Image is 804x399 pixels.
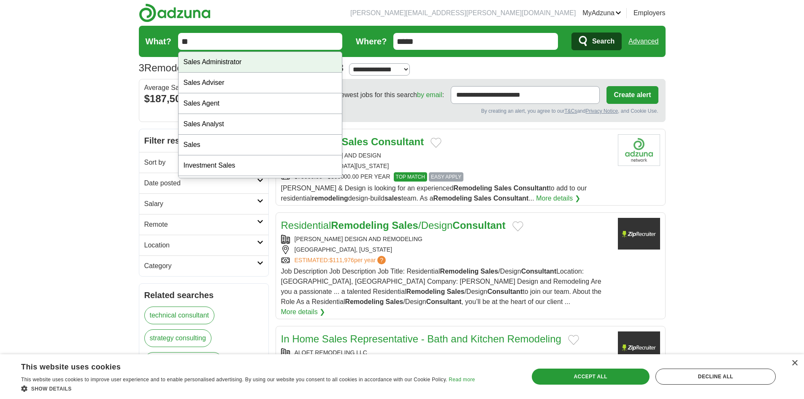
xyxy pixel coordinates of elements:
[406,288,445,295] strong: Remodeling
[618,331,660,363] img: Company logo
[568,335,579,345] button: Add to favorite jobs
[281,151,611,160] div: [PERSON_NAME] AND DESIGN
[345,298,384,305] strong: Remodeling
[144,352,222,370] a: educational consultant
[481,268,498,275] strong: Sales
[283,107,658,115] div: By creating an alert, you agree to our and , and Cookie Use.
[144,220,257,230] h2: Remote
[582,8,621,18] a: MyAdzuna
[179,176,342,197] div: Hvac Sales
[512,221,523,231] button: Add to favorite jobs
[144,178,257,188] h2: Date posted
[281,136,424,147] a: Remodeling Sales Consultant
[21,384,475,393] div: Show details
[329,257,354,263] span: $111,976
[295,256,388,265] a: ESTIMATED:$111,976per year?
[426,298,462,305] strong: Consultant
[514,185,549,192] strong: Consultant
[146,35,171,48] label: What?
[31,386,72,392] span: Show details
[606,86,658,104] button: Create alert
[628,33,658,50] a: Advanced
[281,162,611,171] div: [GEOGRAPHIC_DATA][US_STATE]
[447,288,465,295] strong: Sales
[536,193,580,204] a: More details ❯
[144,91,263,106] div: $187,500
[179,73,342,93] div: Sales Adviser
[144,240,257,250] h2: Location
[179,93,342,114] div: Sales Agent
[139,3,211,22] img: Adzuna logo
[430,138,441,148] button: Add to favorite jobs
[139,129,268,152] h2: Filter results
[139,173,268,193] a: Date posted
[331,220,389,231] strong: Remodeling
[377,256,386,264] span: ?
[144,261,257,271] h2: Category
[139,60,144,76] span: 3
[144,307,215,324] a: technical consultant
[532,369,650,385] div: Accept all
[449,377,475,383] a: Read more, opens a new window
[452,220,505,231] strong: Consultant
[21,377,447,383] span: This website uses cookies to improve user experience and to enable personalised advertising. By u...
[487,288,523,295] strong: Consultant
[281,185,587,202] span: [PERSON_NAME] & Design is looking for an experienced to add to our residential design-build team....
[392,220,418,231] strong: Sales
[139,152,268,173] a: Sort by
[429,172,463,182] span: EASY APPLY
[440,268,479,275] strong: Remodeling
[474,195,492,202] strong: Sales
[144,289,263,301] h2: Related searches
[21,359,454,372] div: This website uses cookies
[342,136,368,147] strong: Sales
[139,62,344,73] h1: Remodeling Sales Consultant Jobs in 92123
[633,8,666,18] a: Employers
[493,195,529,202] strong: Consultant
[791,360,798,366] div: Close
[655,369,776,385] div: Decline all
[384,195,401,202] strong: sales
[139,214,268,235] a: Remote
[281,333,561,345] a: In Home Sales Representative - Bath and Kitchen Remodeling
[311,195,348,202] strong: remodeling
[281,172,611,182] div: $75000.00 - $300000.00 PER YEAR
[433,195,472,202] strong: Remodeling
[179,155,342,176] div: Investment Sales
[386,298,403,305] strong: Sales
[350,8,576,18] li: [PERSON_NAME][EMAIL_ADDRESS][PERSON_NAME][DOMAIN_NAME]
[281,235,611,244] div: [PERSON_NAME] DESIGN AND REMODELING
[454,185,493,192] strong: Remodeling
[571,33,622,50] button: Search
[281,220,506,231] a: ResidentialRemodeling Sales/DesignConsultant
[618,218,660,250] img: Company logo
[394,172,427,182] span: TOP MATCH
[281,268,602,305] span: Job Description Job Description Job Title: Residential /Design Location: [GEOGRAPHIC_DATA], [GEOG...
[494,185,512,192] strong: Sales
[144,84,263,91] div: Average Salary
[281,307,325,317] a: More details ❯
[179,114,342,135] div: Sales Analyst
[179,135,342,155] div: Sales
[521,268,557,275] strong: Consultant
[139,255,268,276] a: Category
[144,329,211,347] a: strategy consulting
[417,91,442,98] a: by email
[179,52,342,73] div: Sales Administrator
[300,90,444,100] span: Receive the newest jobs for this search :
[139,235,268,255] a: Location
[281,348,611,357] div: ALOFT REMODELING LLC
[139,193,268,214] a: Salary
[356,35,387,48] label: Where?
[618,134,660,166] img: Company logo
[144,157,257,168] h2: Sort by
[564,108,577,114] a: T&Cs
[281,245,611,254] div: [GEOGRAPHIC_DATA], [US_STATE]
[144,199,257,209] h2: Salary
[592,33,615,50] span: Search
[585,108,618,114] a: Privacy Notice
[371,136,424,147] strong: Consultant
